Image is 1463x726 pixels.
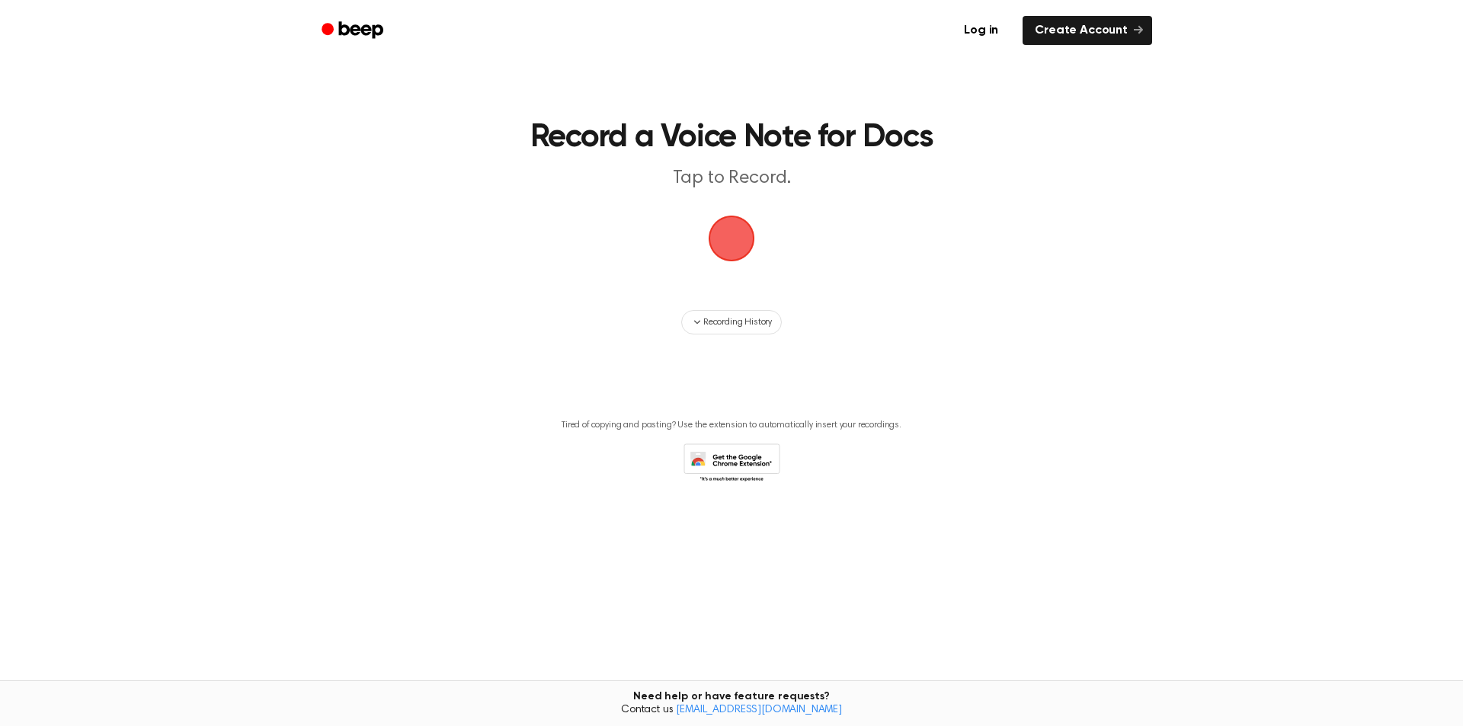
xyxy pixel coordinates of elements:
[949,13,1013,48] a: Log in
[562,420,901,431] p: Tired of copying and pasting? Use the extension to automatically insert your recordings.
[311,16,397,46] a: Beep
[681,310,782,334] button: Recording History
[341,122,1122,154] h1: Record a Voice Note for Docs
[9,704,1454,718] span: Contact us
[439,166,1024,191] p: Tap to Record.
[709,216,754,261] button: Beep Logo
[1023,16,1152,45] a: Create Account
[703,315,772,329] span: Recording History
[676,705,842,715] a: [EMAIL_ADDRESS][DOMAIN_NAME]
